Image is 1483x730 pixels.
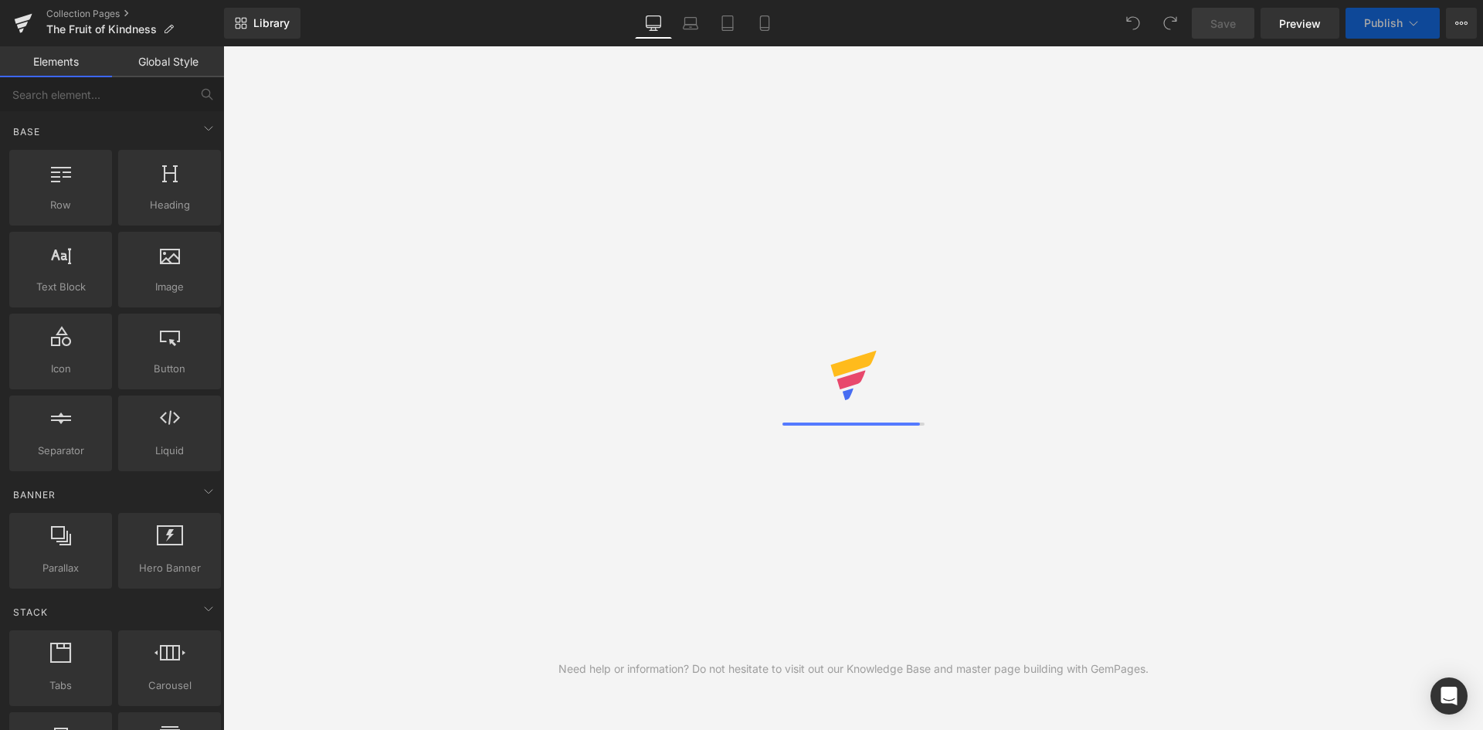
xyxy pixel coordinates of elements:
span: Save [1210,15,1236,32]
a: Global Style [112,46,224,77]
a: Preview [1261,8,1339,39]
span: Button [123,361,216,377]
span: Tabs [14,677,107,694]
button: Undo [1118,8,1149,39]
span: Carousel [123,677,216,694]
span: Library [253,16,290,30]
button: Publish [1346,8,1440,39]
button: More [1446,8,1477,39]
span: Publish [1364,17,1403,29]
span: Row [14,197,107,213]
span: Parallax [14,560,107,576]
div: Need help or information? Do not hesitate to visit out our Knowledge Base and master page buildin... [558,660,1149,677]
div: Open Intercom Messenger [1430,677,1468,715]
span: Liquid [123,443,216,459]
span: Hero Banner [123,560,216,576]
a: Desktop [635,8,672,39]
button: Redo [1155,8,1186,39]
span: Preview [1279,15,1321,32]
span: Image [123,279,216,295]
a: Collection Pages [46,8,224,20]
span: Heading [123,197,216,213]
span: Separator [14,443,107,459]
span: Icon [14,361,107,377]
a: Tablet [709,8,746,39]
a: Mobile [746,8,783,39]
a: Laptop [672,8,709,39]
a: New Library [224,8,300,39]
span: The Fruit of Kindness [46,23,157,36]
span: Stack [12,605,49,620]
span: Base [12,124,42,139]
span: Text Block [14,279,107,295]
span: Banner [12,487,57,502]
